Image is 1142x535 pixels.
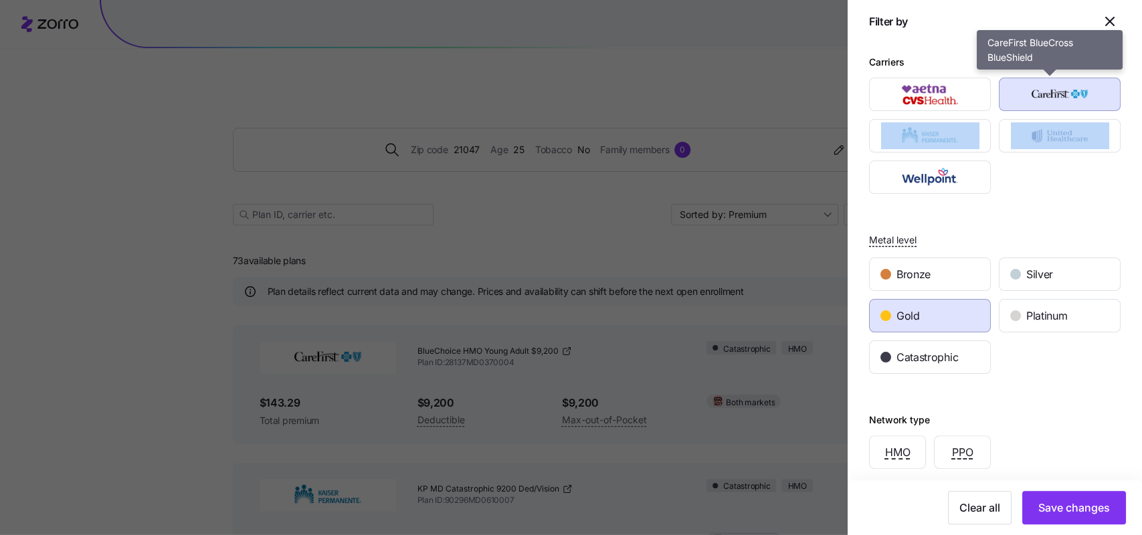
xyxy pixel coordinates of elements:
[869,15,1088,29] h1: Filter by
[896,308,920,324] span: Gold
[881,122,979,149] img: Kaiser Permanente
[1011,81,1109,108] img: CareFirst BlueCross BlueShield
[948,491,1012,524] button: Clear all
[881,81,979,108] img: Aetna CVS Health
[1026,308,1067,324] span: Platinum
[896,349,958,366] span: Catastrophic
[869,413,930,427] div: Network type
[952,444,973,461] span: PPO
[959,500,1000,516] span: Clear all
[896,266,931,283] span: Bronze
[1038,500,1110,516] span: Save changes
[869,55,905,70] div: Carriers
[1022,491,1126,524] button: Save changes
[1026,266,1053,283] span: Silver
[869,233,917,247] span: Metal level
[885,444,911,461] span: HMO
[881,164,979,191] img: Wellpoint
[1011,122,1109,149] img: UnitedHealthcare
